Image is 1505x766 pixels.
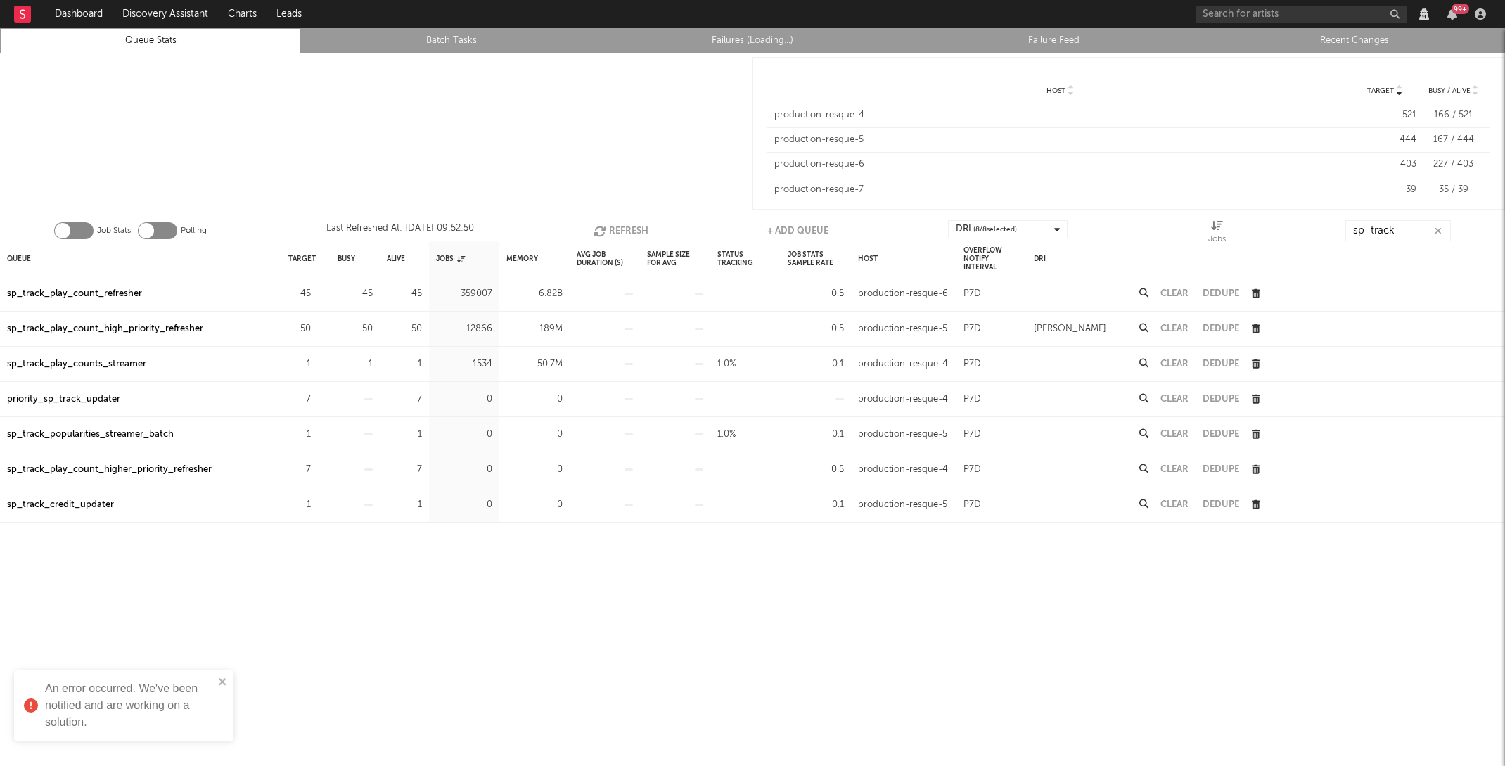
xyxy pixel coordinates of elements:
div: 6.82B [506,286,563,302]
div: 7 [288,461,311,478]
button: Clear [1160,430,1189,439]
a: Recent Changes [1212,32,1497,49]
div: 1 [387,426,422,443]
div: P7D [963,391,981,408]
div: Jobs [1208,220,1226,247]
a: Batch Tasks [309,32,594,49]
div: Queue [7,243,31,274]
div: 0 [436,461,492,478]
div: Job Stats Sample Rate [788,243,844,274]
div: 39 [1353,183,1416,197]
div: Jobs [1208,231,1226,248]
div: Busy [338,243,355,274]
button: + Add Queue [767,220,828,241]
div: 0.1 [788,356,844,373]
button: Dedupe [1203,289,1239,298]
div: 7 [387,461,422,478]
button: 99+ [1447,8,1457,20]
a: Failures (Loading...) [610,32,895,49]
div: DRI [956,221,1017,238]
a: sp_track_play_count_refresher [7,286,142,302]
div: 189M [506,321,563,338]
div: 403 [1353,158,1416,172]
div: production-resque-5 [858,426,947,443]
div: 1 [288,356,311,373]
div: 50 [338,321,373,338]
div: 0.1 [788,426,844,443]
div: 0 [436,497,492,513]
div: [PERSON_NAME] [1034,321,1106,338]
div: 0 [506,391,563,408]
div: production-resque-5 [858,497,947,513]
div: Sample Size For Avg [647,243,703,274]
label: Job Stats [97,222,131,239]
input: Search for artists [1196,6,1407,23]
div: 45 [338,286,373,302]
div: Alive [387,243,405,274]
div: 1 [288,426,311,443]
div: 99 + [1452,4,1469,14]
div: DRI [1034,243,1046,274]
div: 7 [387,391,422,408]
div: P7D [963,321,981,338]
div: 227 / 403 [1423,158,1483,172]
a: sp_track_play_count_higher_priority_refresher [7,461,212,478]
div: Memory [506,243,538,274]
div: 0 [436,426,492,443]
button: Dedupe [1203,430,1239,439]
div: 167 / 444 [1423,133,1483,147]
div: P7D [963,461,981,478]
div: Last Refreshed At: [DATE] 09:52:50 [326,220,474,241]
div: 12866 [436,321,492,338]
div: production-resque-5 [858,321,947,338]
div: Overflow Notify Interval [963,243,1020,274]
div: 0 [506,497,563,513]
div: 0 [436,391,492,408]
button: Dedupe [1203,324,1239,333]
button: Dedupe [1203,359,1239,369]
div: 7 [288,391,311,408]
div: production-resque-4 [774,108,1346,122]
div: 0.5 [788,286,844,302]
a: priority_sp_track_updater [7,391,120,408]
div: production-resque-4 [858,391,948,408]
button: Clear [1160,324,1189,333]
div: 444 [1353,133,1416,147]
div: P7D [963,356,981,373]
div: 1534 [436,356,492,373]
a: sp_track_play_counts_streamer [7,356,146,373]
a: sp_track_credit_updater [7,497,114,513]
div: 35 / 39 [1423,183,1483,197]
button: Clear [1160,289,1189,298]
div: production-resque-4 [858,356,948,373]
div: 0 [506,461,563,478]
a: sp_track_play_count_high_priority_refresher [7,321,203,338]
button: Dedupe [1203,395,1239,404]
div: production-resque-6 [858,286,948,302]
a: sp_track_popularities_streamer_batch [7,426,174,443]
div: P7D [963,497,981,513]
div: An error occurred. We've been notified and are working on a solution. [45,680,214,731]
div: production-resque-4 [858,461,948,478]
button: close [218,676,228,689]
div: Status Tracking [717,243,774,274]
div: production-resque-6 [774,158,1346,172]
span: Busy / Alive [1428,87,1471,95]
div: 359007 [436,286,492,302]
button: Clear [1160,359,1189,369]
div: P7D [963,286,981,302]
div: Target [288,243,316,274]
div: 166 / 521 [1423,108,1483,122]
a: Failure Feed [911,32,1196,49]
div: 0 [506,426,563,443]
button: Refresh [594,220,648,241]
label: Polling [181,222,207,239]
div: Jobs [436,243,465,274]
div: production-resque-5 [774,133,1346,147]
div: 0.1 [788,497,844,513]
div: Avg Job Duration (s) [577,243,633,274]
